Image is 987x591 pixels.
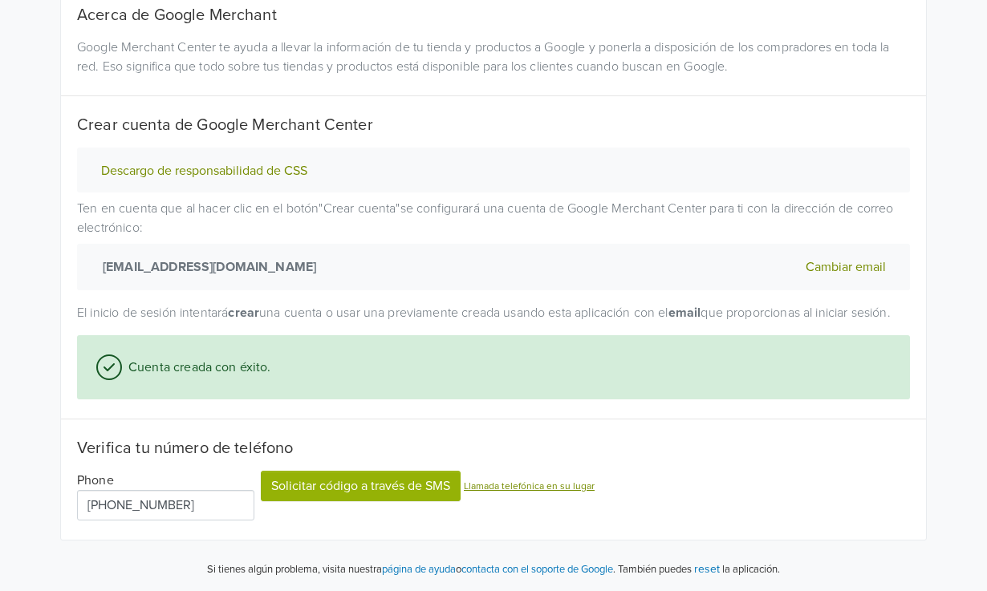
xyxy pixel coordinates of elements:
[207,562,615,578] p: Si tienes algún problema, visita nuestra o .
[65,38,922,76] div: Google Merchant Center te ayuda a llevar la información de tu tienda y productos a Google y poner...
[77,199,910,290] p: Ten en cuenta que al hacer clic en el botón " Crear cuenta " se configurará una cuenta de Google ...
[228,305,259,321] strong: crear
[261,471,461,501] button: Solicitar código a través de SMS
[77,439,910,458] h5: Verifica tu número de teléfono
[96,257,316,277] strong: [EMAIL_ADDRESS][DOMAIN_NAME]
[464,479,595,493] button: Llamada telefónica en su lugar
[801,257,891,277] button: Cambiar email
[694,560,720,578] button: reset
[77,490,254,520] input: 1 (702) 123-4567
[96,163,312,180] button: Descargo de responsabilidad de CSS
[461,563,613,576] a: contacta con el soporte de Google
[77,115,910,135] h5: Crear cuenta de Google Merchant Center
[122,358,271,377] span: Cuenta creada con éxito.
[77,6,910,25] h5: Acerca de Google Merchant
[77,303,910,322] p: El inicio de sesión intentará una cuenta o usar una previamente creada usando esta aplicación con...
[668,305,701,321] strong: email
[615,560,780,578] p: También puedes la aplicación.
[382,563,456,576] a: página de ayuda
[77,471,254,490] div: Phone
